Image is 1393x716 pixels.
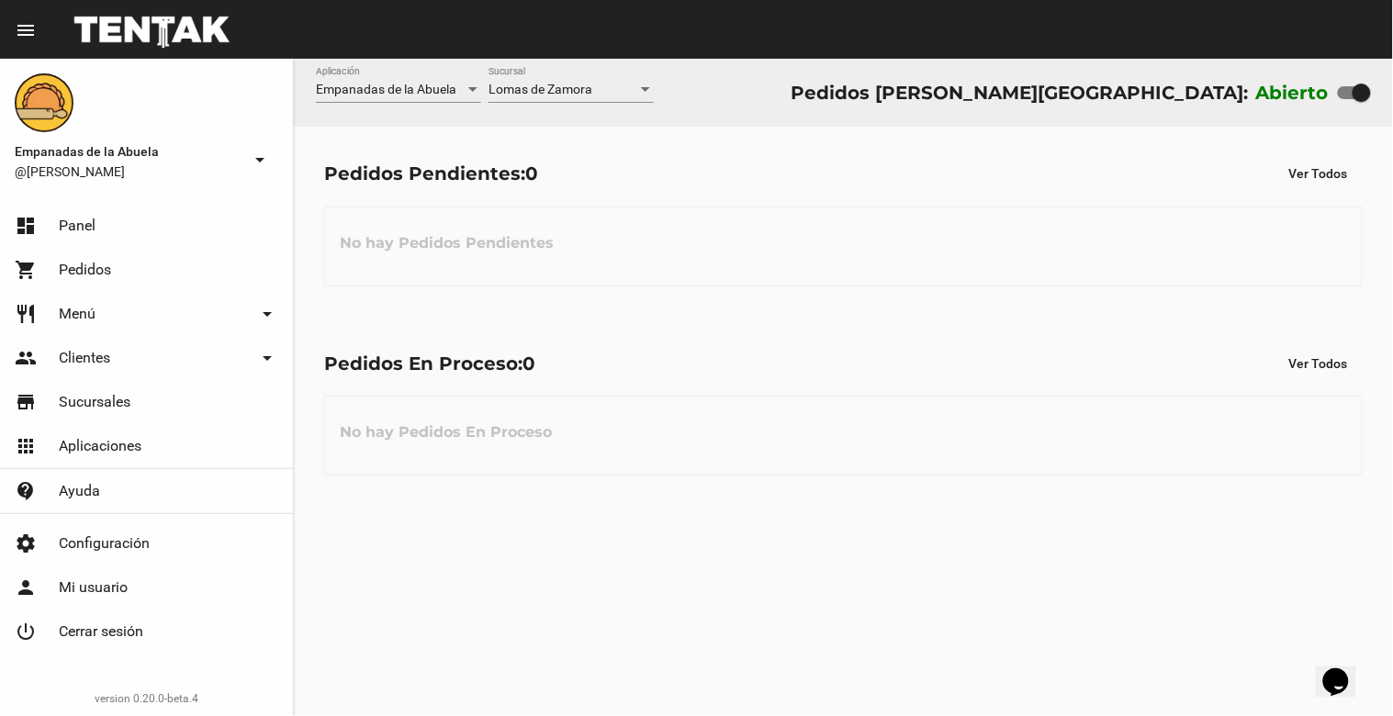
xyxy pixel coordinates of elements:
[791,78,1248,107] div: Pedidos [PERSON_NAME][GEOGRAPHIC_DATA]:
[324,349,535,378] div: Pedidos En Proceso:
[15,435,37,457] mat-icon: apps
[15,391,37,413] mat-icon: store
[15,689,278,708] div: version 0.20.0-beta.4
[15,621,37,643] mat-icon: power_settings_new
[325,405,567,460] h3: No hay Pedidos En Proceso
[256,303,278,325] mat-icon: arrow_drop_down
[15,73,73,132] img: f0136945-ed32-4f7c-91e3-a375bc4bb2c5.png
[249,149,271,171] mat-icon: arrow_drop_down
[15,162,242,181] span: @[PERSON_NAME]
[59,305,95,323] span: Menú
[59,349,110,367] span: Clientes
[489,82,592,96] span: Lomas de Zamora
[15,480,37,502] mat-icon: contact_support
[1289,356,1348,371] span: Ver Todos
[15,303,37,325] mat-icon: restaurant
[59,393,130,411] span: Sucursales
[1289,166,1348,181] span: Ver Todos
[15,576,37,599] mat-icon: person
[525,162,538,185] span: 0
[59,534,150,553] span: Configuración
[1275,157,1363,190] button: Ver Todos
[324,159,538,188] div: Pedidos Pendientes:
[15,140,242,162] span: Empanadas de la Abuela
[1316,643,1375,698] iframe: chat widget
[59,437,141,455] span: Aplicaciones
[59,622,143,641] span: Cerrar sesión
[15,347,37,369] mat-icon: people
[256,347,278,369] mat-icon: arrow_drop_down
[59,261,111,279] span: Pedidos
[15,259,37,281] mat-icon: shopping_cart
[1275,347,1363,380] button: Ver Todos
[325,216,568,271] h3: No hay Pedidos Pendientes
[59,482,100,500] span: Ayuda
[15,19,37,41] mat-icon: menu
[59,578,128,597] span: Mi usuario
[316,82,456,96] span: Empanadas de la Abuela
[1256,78,1330,107] label: Abierto
[15,532,37,554] mat-icon: settings
[15,215,37,237] mat-icon: dashboard
[522,352,535,375] span: 0
[59,217,95,235] span: Panel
